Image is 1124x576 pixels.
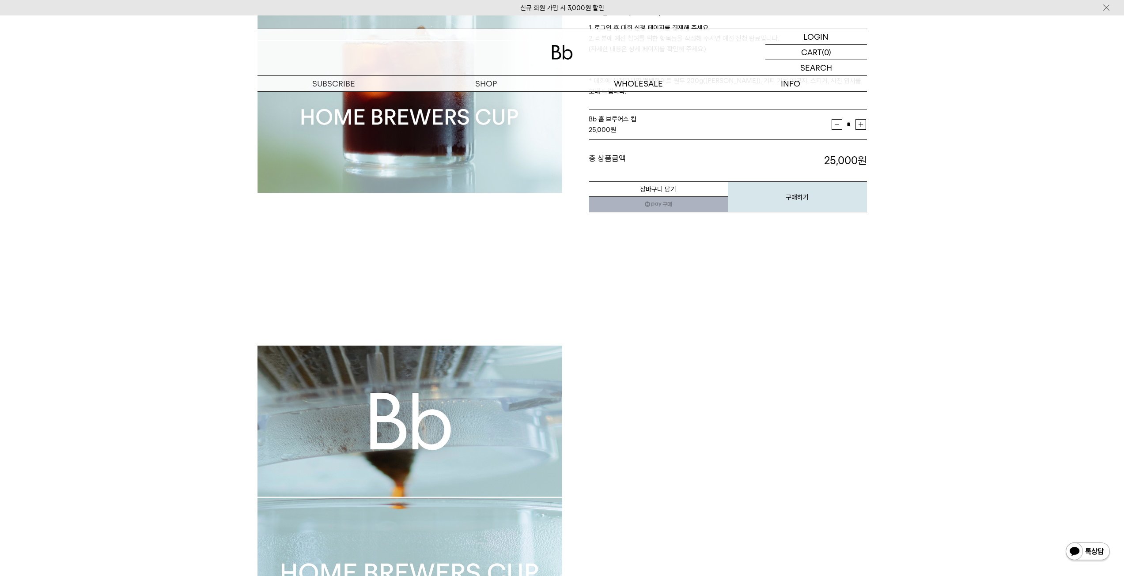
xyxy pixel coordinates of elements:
p: SEARCH [800,60,832,75]
strong: 25,000 [824,154,867,167]
button: 감소 [832,119,842,130]
div: 원 [589,124,832,135]
strong: 25,000 [589,126,610,134]
button: 증가 [855,119,866,130]
a: SHOP [410,76,562,91]
p: CART [801,45,822,60]
span: Bb 홈 브루어스 컵 [589,115,636,123]
a: CART (0) [765,45,867,60]
p: INFO [715,76,867,91]
a: LOGIN [765,29,867,45]
button: 구매하기 [728,181,867,212]
b: 원 [858,154,867,167]
dt: 총 상품금액 [589,153,728,168]
p: WHOLESALE [562,76,715,91]
img: 카카오톡 채널 1:1 채팅 버튼 [1065,542,1111,563]
a: 새창 [589,196,728,212]
a: 신규 회원 가입 시 3,000원 할인 [520,4,604,12]
p: LOGIN [803,29,829,44]
img: 로고 [552,45,573,60]
p: (0) [822,45,831,60]
button: 장바구니 담기 [589,181,728,197]
a: SUBSCRIBE [257,76,410,91]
